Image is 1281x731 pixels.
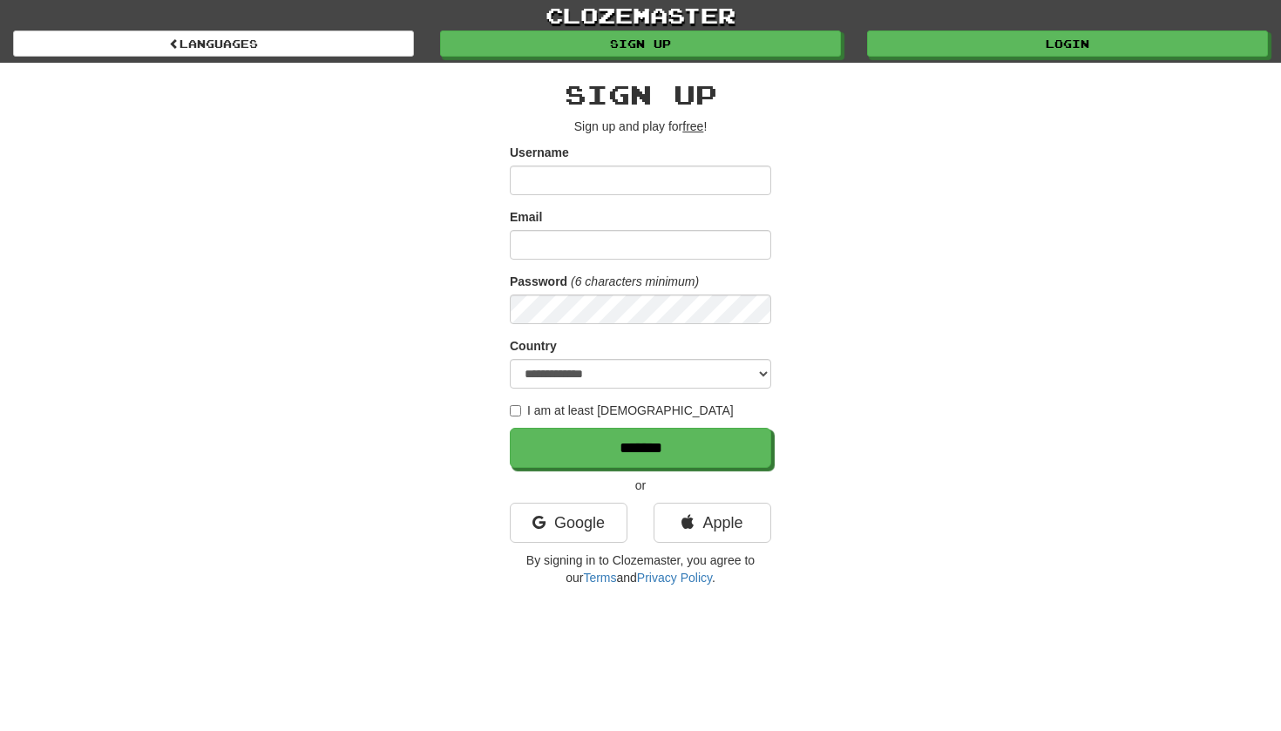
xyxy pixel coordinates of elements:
h2: Sign up [510,80,771,109]
u: free [682,119,703,133]
a: Terms [583,571,616,585]
p: or [510,477,771,494]
a: Languages [13,30,414,57]
label: Country [510,337,557,355]
p: By signing in to Clozemaster, you agree to our and . [510,552,771,586]
a: Google [510,503,627,543]
label: Password [510,273,567,290]
a: Apple [654,503,771,543]
p: Sign up and play for ! [510,118,771,135]
a: Login [867,30,1268,57]
input: I am at least [DEMOGRAPHIC_DATA] [510,405,521,416]
em: (6 characters minimum) [571,274,699,288]
label: Email [510,208,542,226]
label: I am at least [DEMOGRAPHIC_DATA] [510,402,734,419]
a: Sign up [440,30,841,57]
label: Username [510,144,569,161]
a: Privacy Policy [637,571,712,585]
